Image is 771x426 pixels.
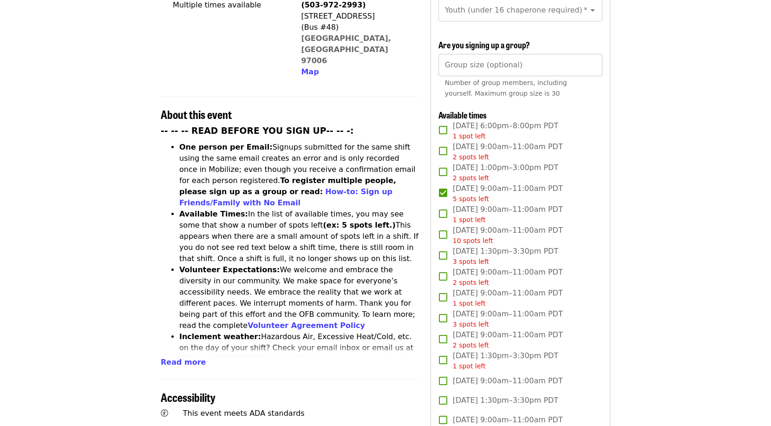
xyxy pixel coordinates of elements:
span: 3 spots left [453,321,489,328]
span: [DATE] 9:00am–11:00am PDT [453,183,563,204]
span: 3 spots left [453,258,489,265]
span: 1 spot left [453,300,486,307]
span: Map [301,67,319,76]
input: [object Object] [438,54,602,76]
li: We welcome and embrace the diversity in our community. We make space for everyone’s accessibility... [179,264,419,331]
strong: Available Times: [179,210,248,218]
span: [DATE] 9:00am–11:00am PDT [453,414,563,426]
li: Hazardous Air, Excessive Heat/Cold, etc. on the day of your shift? Check your email inbox or emai... [179,331,419,387]
span: [DATE] 6:00pm–8:00pm PDT [453,120,558,141]
i: universal-access icon [161,409,168,418]
a: Volunteer Agreement Policy [248,321,365,330]
strong: Volunteer Expectations: [179,265,280,274]
span: Are you signing up a group? [438,39,530,51]
span: [DATE] 1:00pm–3:00pm PDT [453,162,558,183]
span: 10 spots left [453,237,493,244]
span: [DATE] 9:00am–11:00am PDT [453,308,563,329]
span: [DATE] 1:30pm–3:30pm PDT [453,395,558,406]
span: [DATE] 9:00am–11:00am PDT [453,204,563,225]
span: [DATE] 9:00am–11:00am PDT [453,288,563,308]
span: 1 spot left [453,362,486,370]
span: 5 spots left [453,195,489,203]
button: Open [586,4,599,17]
div: (Bus #48) [301,22,412,33]
li: In the list of available times, you may see some that show a number of spots left This appears wh... [179,209,419,264]
span: 2 spots left [453,153,489,161]
li: Signups submitted for the same shift using the same email creates an error and is only recorded o... [179,142,419,209]
span: [DATE] 9:00am–11:00am PDT [453,375,563,387]
span: Available times [438,109,487,121]
span: 1 spot left [453,216,486,223]
span: [DATE] 1:30pm–3:30pm PDT [453,246,558,267]
span: About this event [161,106,232,122]
button: Read more [161,357,206,368]
span: [DATE] 9:00am–11:00am PDT [453,329,563,350]
span: 2 spots left [453,341,489,349]
span: [DATE] 1:30pm–3:30pm PDT [453,350,558,371]
strong: To register multiple people, please sign up as a group or read: [179,176,396,196]
div: [STREET_ADDRESS] [301,11,412,22]
button: Map [301,66,319,78]
span: 2 spots left [453,174,489,182]
strong: (ex: 5 spots left.) [323,221,395,229]
span: This event meets ADA standards [183,409,305,418]
span: 1 spot left [453,132,486,140]
span: 2 spots left [453,279,489,286]
a: [GEOGRAPHIC_DATA], [GEOGRAPHIC_DATA] 97006 [301,34,391,65]
span: Read more [161,358,206,367]
span: [DATE] 9:00am–11:00am PDT [453,225,563,246]
span: Accessibility [161,389,216,405]
span: Number of group members, including yourself. Maximum group size is 30 [445,79,567,97]
a: How-to: Sign up Friends/Family with No Email [179,187,392,207]
span: [DATE] 9:00am–11:00am PDT [453,141,563,162]
span: [DATE] 9:00am–11:00am PDT [453,267,563,288]
strong: Inclement weather: [179,332,261,341]
strong: One person per Email: [179,143,273,151]
strong: -- -- -- READ BEFORE YOU SIGN UP-- -- -: [161,126,354,136]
